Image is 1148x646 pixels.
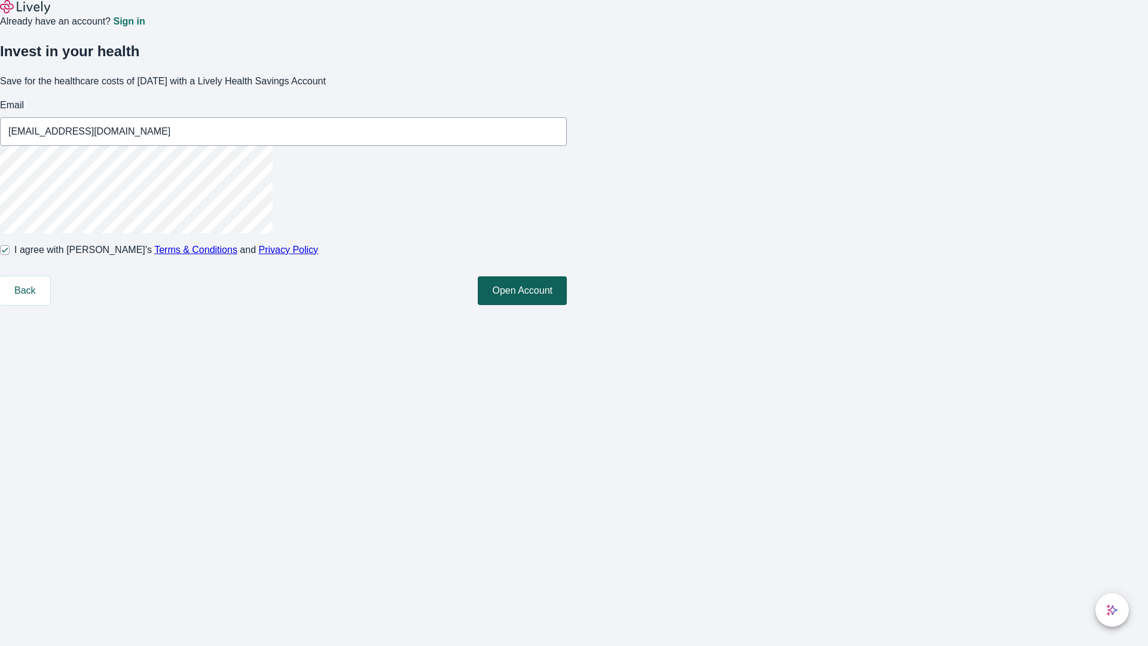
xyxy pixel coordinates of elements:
button: chat [1095,593,1129,627]
button: Open Account [478,276,567,305]
a: Terms & Conditions [154,245,237,255]
a: Sign in [113,17,145,26]
a: Privacy Policy [259,245,319,255]
span: I agree with [PERSON_NAME]’s and [14,243,318,257]
svg: Lively AI Assistant [1106,604,1118,616]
